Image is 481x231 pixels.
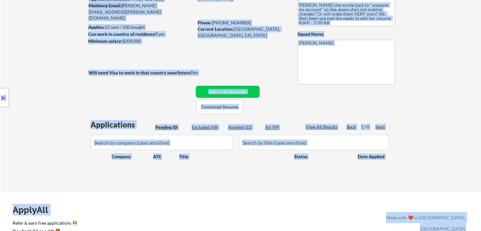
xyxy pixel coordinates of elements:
strong: Phone: [198,20,212,25]
strong: Minimum salary: [88,38,122,44]
div: All (99) [265,124,297,130]
div: yes [88,31,192,37]
strong: Can work in country of residence?: [88,31,158,37]
div: Next [375,124,385,130]
div: Pending (0) [155,124,187,130]
strong: Mailslurp Email: [89,3,121,8]
input: Search by company (case sensitive) [90,135,233,150]
div: no [193,70,211,76]
strong: Applies: [88,24,105,30]
div: 1 / 0 [361,124,375,130]
div: [GEOGRAPHIC_DATA], [GEOGRAPHIC_DATA], [US_STATE] [198,26,287,38]
strong: Will need Visa to work in that country now/future?: [89,70,194,75]
div: Back [347,124,357,130]
div: View All Results [305,124,339,130]
div: ATS [153,153,179,160]
input: Search by title (case sensitive) [239,135,389,150]
div: $200,000 [88,38,194,44]
div: [PERSON_NAME][EMAIL_ADDRESS][PERSON_NAME][DOMAIN_NAME] [89,3,194,21]
strong: Current Location: [198,26,234,32]
div: Date Applied [358,153,385,160]
div: Applications [90,121,153,128]
div: Company [112,153,153,160]
a: Refer & earn free applications 👯‍♀️ [13,221,254,228]
div: Applied (31) [228,124,260,130]
div: 31 sent / 100 bought [88,24,194,30]
div: ApplyAll [13,204,55,215]
div: Title [179,153,288,160]
div: [PHONE_NUMBER] [198,20,287,26]
button: Add a Job Manually [196,86,260,98]
button: Download Resume [196,100,243,114]
div: Excluded (68) [192,124,223,130]
div: Status [294,151,348,162]
div: Squad Notes [298,31,395,37]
